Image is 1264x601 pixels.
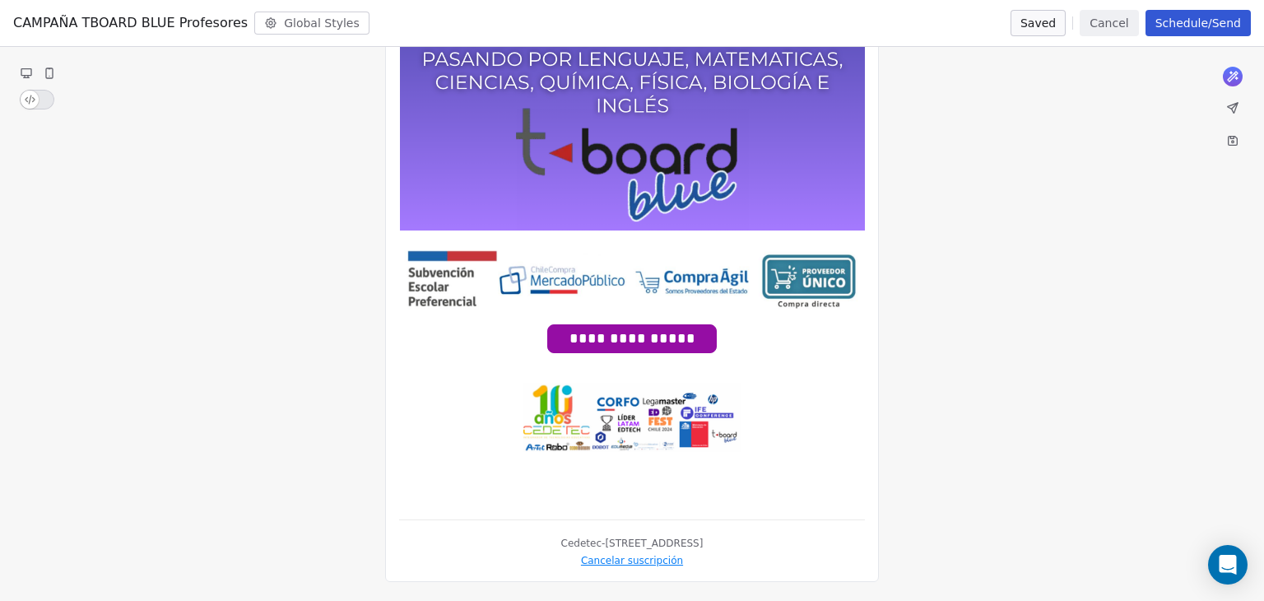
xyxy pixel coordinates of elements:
[1011,10,1066,36] button: Saved
[1208,545,1248,585] div: Open Intercom Messenger
[13,13,248,33] span: CAMPAÑA TBOARD BLUE Profesores
[1145,10,1251,36] button: Schedule/Send
[254,12,369,35] button: Global Styles
[1080,10,1138,36] button: Cancel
